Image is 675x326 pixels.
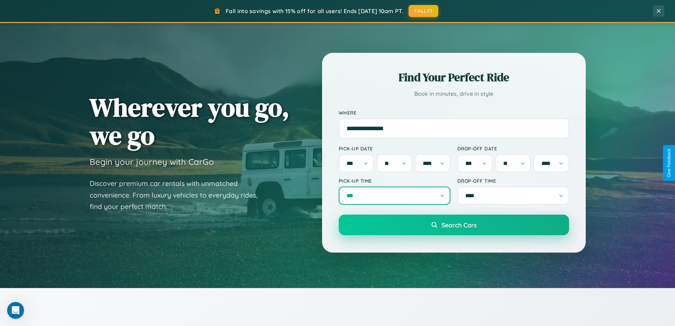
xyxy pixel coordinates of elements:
button: FALL15 [409,5,438,17]
span: Search Cars [441,221,477,229]
h3: Begin your journey with CarGo [90,156,214,167]
p: Discover premium car rentals with unmatched convenience. From luxury vehicles to everyday rides, ... [90,178,267,212]
span: Fall into savings with 15% off for all users! Ends [DATE] 10am PT. [226,7,403,15]
label: Pick-up Date [339,145,450,151]
h1: Wherever you go, we go [90,93,289,149]
label: Drop-off Date [457,145,569,151]
iframe: Intercom live chat [7,302,24,319]
label: Where [339,110,569,116]
label: Drop-off Time [457,178,569,184]
div: Give Feedback [666,149,671,177]
p: Book in minutes, drive in style [339,89,569,99]
label: Pick-up Time [339,178,450,184]
h2: Find Your Perfect Ride [339,70,569,85]
button: Search Cars [339,215,569,235]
